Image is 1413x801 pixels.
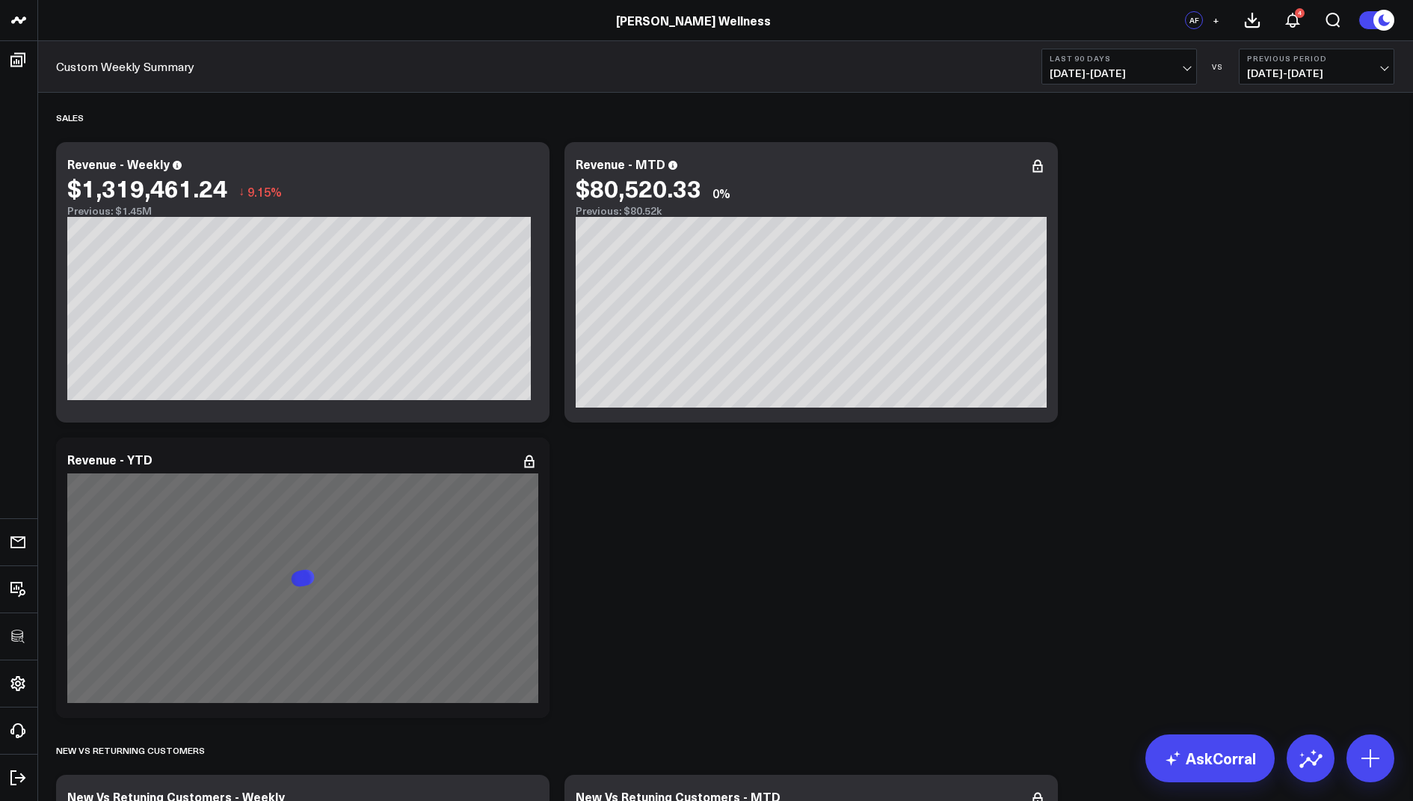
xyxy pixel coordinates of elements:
[1207,11,1225,29] button: +
[1204,62,1231,71] div: VS
[67,174,227,201] div: $1,319,461.24
[238,182,244,201] span: ↓
[1239,49,1394,85] button: Previous Period[DATE]-[DATE]
[1247,67,1386,79] span: [DATE] - [DATE]
[1295,8,1305,18] div: 4
[576,174,701,201] div: $80,520.33
[67,451,153,467] div: Revenue - YTD
[1050,54,1189,63] b: Last 90 Days
[56,733,205,767] div: NEW VS RETURNING CUSTOMERS
[4,623,33,650] a: SQL Client
[576,205,1047,217] div: Previous: $80.52k
[56,58,194,75] a: Custom Weekly Summary
[56,100,84,135] div: Sales
[712,185,730,201] div: 0%
[4,764,33,791] a: Log Out
[67,156,170,172] div: Revenue - Weekly
[616,12,771,28] a: [PERSON_NAME] Wellness
[1185,11,1203,29] div: AF
[1050,67,1189,79] span: [DATE] - [DATE]
[1247,54,1386,63] b: Previous Period
[576,156,665,172] div: Revenue - MTD
[1041,49,1197,85] button: Last 90 Days[DATE]-[DATE]
[1145,734,1275,782] a: AskCorral
[67,205,538,217] div: Previous: $1.45M
[247,183,282,200] span: 9.15%
[1213,15,1219,25] span: +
